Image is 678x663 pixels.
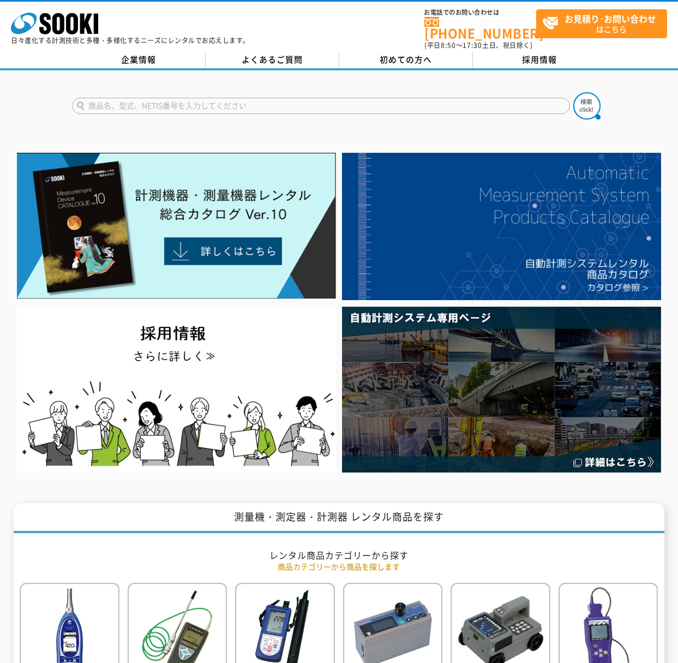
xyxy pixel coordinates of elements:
p: 日々進化する計測技術と多種・多様化するニーズにレンタルでお応えします。 [11,37,250,44]
span: お電話でのお問い合わせは [424,9,536,16]
strong: お見積り･お問い合わせ [565,12,656,25]
span: 17:30 [463,40,482,50]
a: お見積り･お問い合わせはこちら [536,9,667,38]
span: はこちら [542,10,667,37]
span: 初めての方へ [380,53,432,65]
img: 自動計測システムカタログ [342,153,661,300]
img: Catalog Ver10 [17,153,336,299]
p: 商品カテゴリーから商品を探します [20,561,658,572]
img: 自動計測システム専用ページ [342,307,661,473]
a: 採用情報 [473,52,607,68]
input: 商品名、型式、NETIS番号を入力してください [72,98,570,114]
a: 初めての方へ [339,52,473,68]
a: [PHONE_NUMBER] [424,17,536,39]
h1: 測量機・測定器・計測器 レンタル商品を探す [14,503,664,533]
h2: レンタル商品カテゴリーから探す [20,549,658,561]
span: 8:50 [441,40,456,50]
img: SOOKI recruit [17,307,336,473]
img: btn_search.png [573,92,601,120]
span: (平日 ～ 土日、祝日除く) [424,40,532,50]
a: 企業情報 [72,52,206,68]
a: よくあるご質問 [206,52,339,68]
